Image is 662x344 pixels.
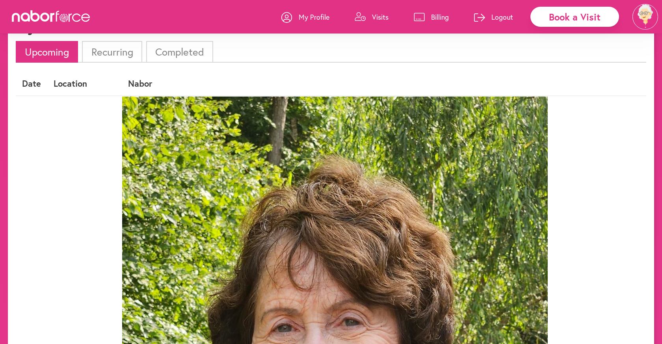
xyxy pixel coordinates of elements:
p: Logout [491,12,513,22]
a: My Profile [281,5,329,29]
p: Visits [372,12,389,22]
li: Upcoming [16,41,78,63]
a: Billing [414,5,449,29]
img: efc20bcf08b0dac87679abea64c1faab.png [632,4,658,30]
a: Logout [474,5,513,29]
li: Recurring [82,41,142,63]
th: Location [47,72,122,95]
a: Visits [355,5,389,29]
p: Billing [431,12,449,22]
th: Date [16,72,47,95]
h1: My Visits [16,18,76,35]
li: Completed [146,41,213,63]
p: My Profile [299,12,329,22]
div: Book a Visit [530,7,619,27]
